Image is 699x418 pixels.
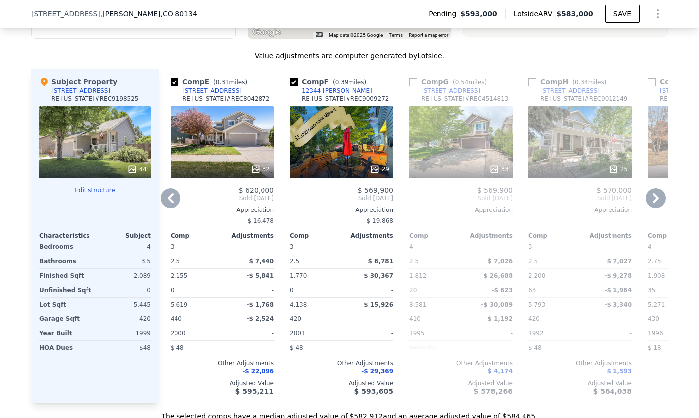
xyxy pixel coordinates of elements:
span: -$ 30,089 [481,301,513,308]
span: Sold [DATE] [528,194,632,202]
div: RE [US_STATE] # REC9012149 [540,95,628,103]
span: $ 6,781 [368,258,393,265]
div: Adjusted Value [528,379,632,387]
span: 0.39 [335,79,349,86]
div: RE [US_STATE] # REC9198525 [51,95,139,103]
span: 63 [528,287,536,294]
div: 420 [97,312,151,326]
div: - [582,341,632,355]
a: [STREET_ADDRESS] [528,87,600,95]
span: $ 569,900 [358,186,393,194]
span: $ 7,027 [607,258,632,265]
span: ( miles) [329,79,370,86]
span: -$ 29,369 [361,368,393,375]
span: Sold [DATE] [290,194,393,202]
span: -$ 9,278 [605,272,632,279]
div: Comp [528,232,580,240]
span: $ 569,900 [477,186,513,194]
div: 2,089 [97,269,151,283]
span: 5,271 [648,301,665,308]
div: 12344 [PERSON_NAME] [302,87,372,95]
div: [STREET_ADDRESS] [182,87,242,95]
span: 20 [409,287,417,294]
div: 0 [97,283,151,297]
img: Google [250,26,283,39]
a: Terms (opens in new tab) [389,32,403,38]
span: $ 48 [528,344,542,351]
div: - [344,240,393,254]
div: RE [US_STATE] # REC9009272 [302,95,389,103]
span: $ 7,440 [249,258,274,265]
span: [STREET_ADDRESS] [31,9,100,19]
span: $593,000 [460,9,497,19]
span: -$ 16,478 [245,217,274,224]
span: -$ 2,524 [247,315,274,322]
span: $ 620,000 [239,186,274,194]
div: RE [US_STATE] # REC4514813 [421,95,509,103]
span: 420 [290,315,301,322]
span: 440 [171,315,182,322]
span: $ 564,038 [593,387,632,395]
div: Comp [409,232,461,240]
span: 0 [290,287,294,294]
div: - [582,240,632,254]
span: 1,812 [409,272,426,279]
span: -$ 5,841 [247,272,274,279]
span: 0 [171,287,175,294]
span: $ 15,926 [364,301,393,308]
span: 420 [528,315,540,322]
span: $ 1,593 [607,368,632,375]
button: Keyboard shortcuts [316,32,323,37]
span: ( miles) [209,79,251,86]
div: - [224,326,274,340]
div: 2000 [171,326,220,340]
div: Other Adjustments [409,359,513,367]
div: Appreciation [528,206,632,214]
span: Pending [429,9,460,19]
span: $ 593,605 [354,387,393,395]
div: Other Adjustments [171,359,274,367]
span: $ 570,000 [597,186,632,194]
div: 2001 [290,326,340,340]
div: - [463,341,513,355]
div: [STREET_ADDRESS] [51,87,110,95]
div: 44 [127,164,147,174]
span: $ 595,211 [235,387,274,395]
div: Adjusted Value [409,379,513,387]
div: 2.5 [528,254,578,268]
div: Adjustments [342,232,393,240]
div: Comp G [409,77,491,87]
span: 0.34 [575,79,588,86]
div: Appreciation [409,206,513,214]
div: 3.5 [97,254,151,268]
span: 5,619 [171,301,187,308]
span: $ 578,266 [474,387,513,395]
div: 1995 [409,326,459,340]
a: [STREET_ADDRESS] [171,87,242,95]
div: Value adjustments are computer generated by Lotside . [31,51,668,61]
div: 1996 [648,326,698,340]
div: Other Adjustments [528,359,632,367]
span: $ 18 [648,344,661,351]
div: Comp [171,232,222,240]
div: - [528,214,632,228]
span: Sold [DATE] [409,194,513,202]
div: Other Adjustments [290,359,393,367]
div: RE [US_STATE] # REC8042872 [182,95,270,103]
div: 2.5 [290,254,340,268]
button: Edit structure [39,186,151,194]
div: - [224,240,274,254]
div: Comp E [171,77,251,87]
a: Report a map error [409,32,448,38]
div: - [582,326,632,340]
div: Adjusted Value [290,379,393,387]
span: 1,770 [290,272,307,279]
span: $ 48 [290,344,303,351]
span: -$ 1,768 [247,301,274,308]
span: 0.54 [455,79,469,86]
span: -$ 19,868 [364,217,393,224]
div: - [344,341,393,355]
span: 2,200 [528,272,545,279]
span: 1,908 [648,272,665,279]
div: 2.75 [648,254,698,268]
